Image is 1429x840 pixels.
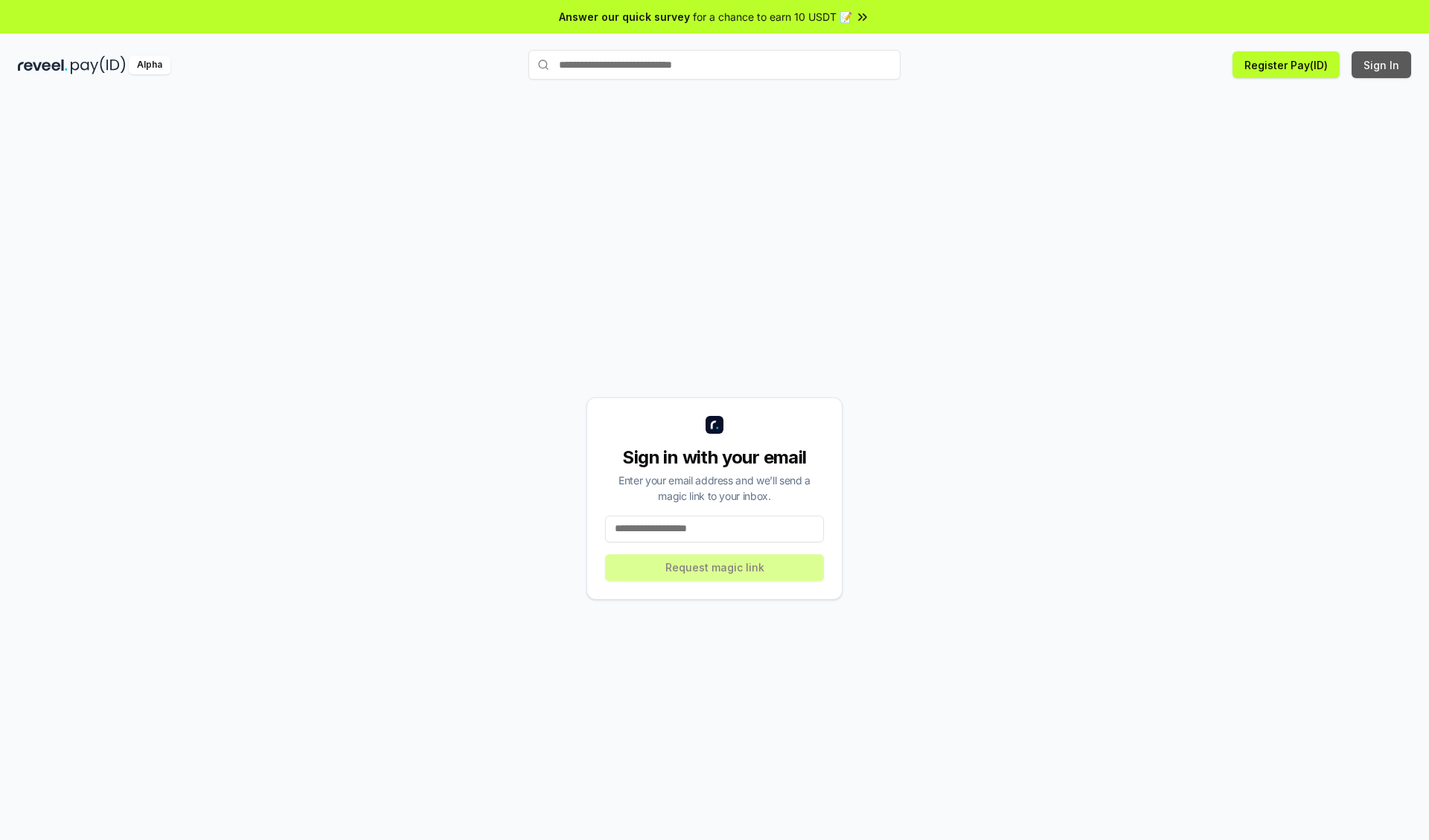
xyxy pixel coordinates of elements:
[605,472,824,504] div: Enter your email address and we’ll send a magic link to your inbox.
[559,9,690,25] span: Answer our quick survey
[18,56,68,74] img: reveel_dark
[605,446,824,469] div: Sign in with your email
[129,56,170,74] div: Alpha
[693,9,852,25] span: for a chance to earn 10 USDT 📝
[71,56,126,74] img: pay_id
[706,416,723,434] img: logo_small
[1233,51,1340,78] button: Register Pay(ID)
[1352,51,1411,78] button: Sign In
